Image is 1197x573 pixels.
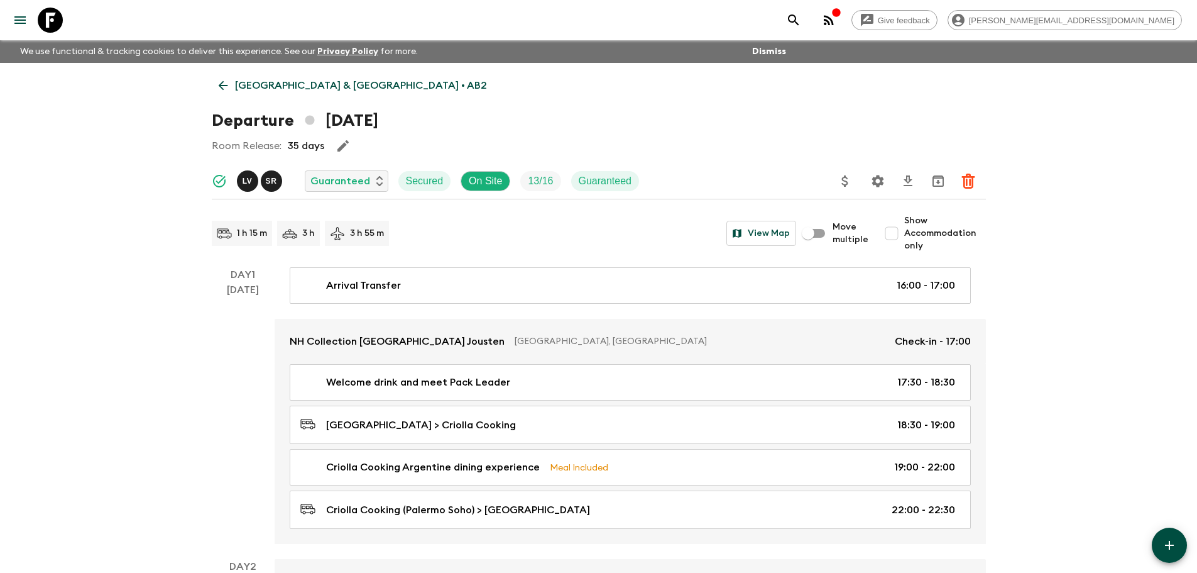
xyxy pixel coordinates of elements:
[550,460,608,474] p: Meal Included
[520,171,560,191] div: Trip Fill
[212,267,275,282] p: Day 1
[310,174,370,189] p: Guaranteed
[212,174,227,189] svg: Synced Successfully
[212,138,281,153] p: Room Release:
[833,169,858,194] button: Update Price, Early Bird Discount and Costs
[326,460,540,475] p: Criolla Cooking Argentine dining experience
[317,47,378,56] a: Privacy Policy
[871,16,937,25] span: Give feedback
[406,174,444,189] p: Secured
[290,491,971,529] a: Criolla Cooking (Palermo Soho) > [GEOGRAPHIC_DATA]22:00 - 22:30
[469,174,502,189] p: On Site
[895,334,971,349] p: Check-in - 17:00
[833,221,869,246] span: Move multiple
[515,335,885,348] p: [GEOGRAPHIC_DATA], [GEOGRAPHIC_DATA]
[865,169,890,194] button: Settings
[237,174,285,184] span: Lucas Valentim, Sol Rodriguez
[227,282,259,544] div: [DATE]
[326,503,590,518] p: Criolla Cooking (Palermo Soho) > [GEOGRAPHIC_DATA]
[726,221,796,246] button: View Map
[275,319,986,364] a: NH Collection [GEOGRAPHIC_DATA] Jousten[GEOGRAPHIC_DATA], [GEOGRAPHIC_DATA]Check-in - 17:00
[528,174,553,189] p: 13 / 16
[212,108,378,133] h1: Departure [DATE]
[243,176,253,186] p: L V
[892,503,955,518] p: 22:00 - 22:30
[212,73,494,98] a: [GEOGRAPHIC_DATA] & [GEOGRAPHIC_DATA] • AB2
[8,8,33,33] button: menu
[326,418,516,433] p: [GEOGRAPHIC_DATA] > Criolla Cooking
[749,43,789,60] button: Dismiss
[579,174,632,189] p: Guaranteed
[962,16,1181,25] span: [PERSON_NAME][EMAIL_ADDRESS][DOMAIN_NAME]
[350,227,384,240] p: 3 h 55 m
[326,375,510,390] p: Welcome drink and meet Pack Leader
[948,10,1182,30] div: [PERSON_NAME][EMAIL_ADDRESS][DOMAIN_NAME]
[290,267,971,304] a: Arrival Transfer16:00 - 17:00
[398,171,451,191] div: Secured
[897,278,955,293] p: 16:00 - 17:00
[15,40,423,63] p: We use functional & tracking cookies to deliver this experience. See our for more.
[926,169,951,194] button: Archive (Completed, Cancelled or Unsynced Departures only)
[290,364,971,401] a: Welcome drink and meet Pack Leader17:30 - 18:30
[290,334,505,349] p: NH Collection [GEOGRAPHIC_DATA] Jousten
[894,460,955,475] p: 19:00 - 22:00
[895,169,921,194] button: Download CSV
[290,449,971,486] a: Criolla Cooking Argentine dining experienceMeal Included19:00 - 22:00
[461,171,510,191] div: On Site
[904,214,986,252] span: Show Accommodation only
[235,78,487,93] p: [GEOGRAPHIC_DATA] & [GEOGRAPHIC_DATA] • AB2
[326,278,401,293] p: Arrival Transfer
[781,8,806,33] button: search adventures
[290,406,971,444] a: [GEOGRAPHIC_DATA] > Criolla Cooking18:30 - 19:00
[288,138,324,153] p: 35 days
[897,375,955,390] p: 17:30 - 18:30
[302,227,315,240] p: 3 h
[897,418,955,433] p: 18:30 - 19:00
[237,170,285,192] button: LVSR
[237,227,267,240] p: 1 h 15 m
[851,10,937,30] a: Give feedback
[956,169,981,194] button: Delete
[266,176,277,186] p: S R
